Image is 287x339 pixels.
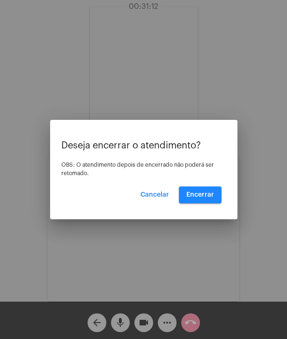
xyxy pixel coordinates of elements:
[133,186,177,203] button: Cancelar
[61,140,226,151] p: Deseja encerrar o atendimento?
[179,186,221,203] button: Encerrar
[140,192,169,198] span: Cancelar
[186,192,214,198] span: Encerrar
[61,162,214,176] span: OBS: O atendimento depois de encerrado não poderá ser retomado.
